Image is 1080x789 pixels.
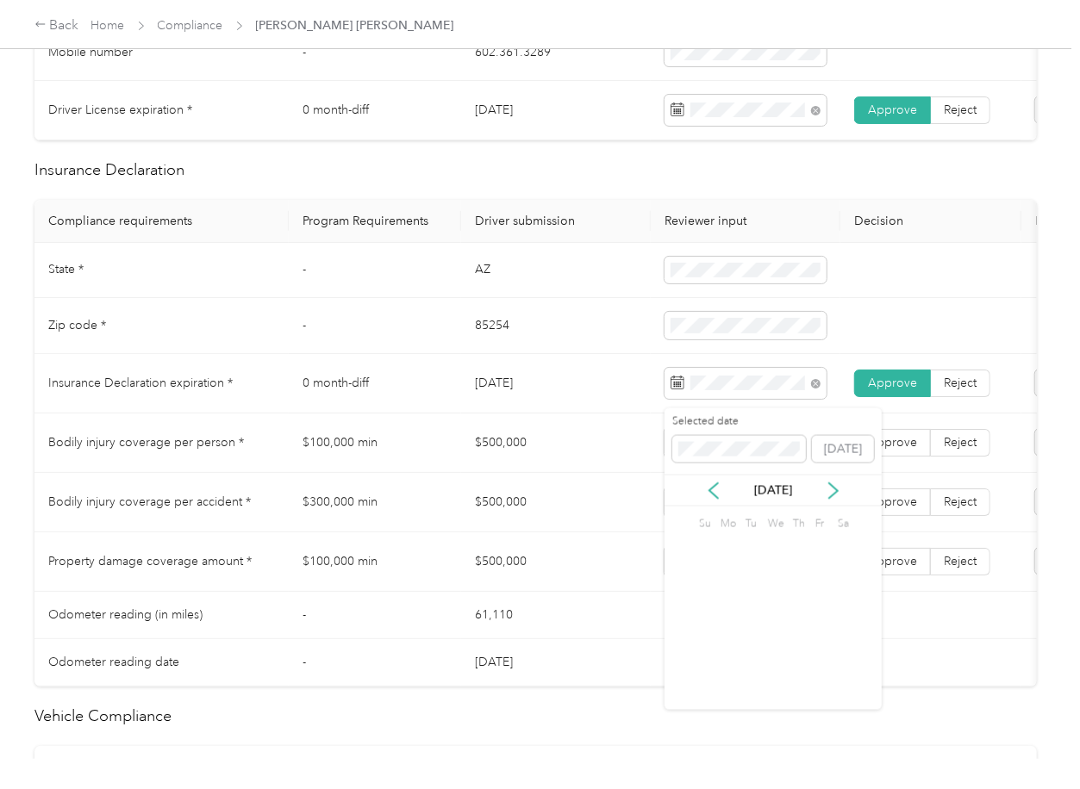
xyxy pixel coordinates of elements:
td: - [289,592,461,639]
div: Th [790,512,807,536]
label: Selected date [672,413,806,429]
td: - [289,243,461,299]
span: [PERSON_NAME] [PERSON_NAME] [256,16,454,34]
span: Bodily injury coverage per person * [48,435,244,450]
span: Odometer reading date [48,655,179,669]
span: Reject [944,103,977,117]
td: 0 month-diff [289,354,461,413]
td: [DATE] [461,81,651,140]
a: Home [91,18,125,33]
div: Mo [718,512,737,536]
td: Odometer reading date [34,639,289,686]
th: Compliance requirements [34,200,289,243]
span: Bodily injury coverage per accident * [48,494,251,509]
td: Mobile number [34,25,289,81]
td: Bodily injury coverage per accident * [34,473,289,532]
th: Program Requirements [289,200,461,243]
div: Sa [834,512,851,536]
span: Reject [944,554,977,568]
span: Reject [944,376,977,390]
td: Driver License expiration * [34,81,289,140]
div: We [765,512,784,536]
td: 85254 [461,298,651,354]
td: - [289,639,461,686]
span: Approve [868,494,917,509]
td: State * [34,243,289,299]
h2: Vehicle Compliance [34,705,1037,728]
span: Odometer reading (in miles) [48,607,203,622]
iframe: Everlance-gr Chat Button Frame [983,693,1080,789]
td: 0 month-diff [289,81,461,140]
td: $500,000 [461,413,651,473]
td: - [289,25,461,81]
div: Fr [812,512,828,536]
span: Approve [868,376,917,390]
td: Odometer reading (in miles) [34,592,289,639]
span: Mobile number [48,45,133,59]
th: Reviewer input [651,200,840,243]
td: $300,000 min [289,473,461,532]
td: $500,000 [461,532,651,592]
span: Approve [868,554,917,568]
span: Approve [868,435,917,450]
td: $100,000 min [289,532,461,592]
td: [DATE] [461,354,651,413]
td: Bodily injury coverage per person * [34,413,289,473]
div: Tu [742,512,758,536]
th: Driver submission [461,200,651,243]
span: Property damage coverage amount * [48,554,252,568]
td: $500,000 [461,473,651,532]
div: Su [696,512,712,536]
a: Compliance [158,18,223,33]
span: State * [48,262,84,276]
td: 602.361.3289 [461,25,651,81]
td: [DATE] [461,639,651,686]
td: - [289,298,461,354]
span: Zip code * [48,318,106,332]
h2: Insurance Declaration [34,158,1037,182]
td: $100,000 min [289,413,461,473]
span: Approve [868,103,917,117]
span: Insurance Declaration expiration * [48,376,233,390]
td: Zip code * [34,298,289,354]
span: Reject [944,435,977,450]
th: Decision [840,200,1021,243]
td: AZ [461,243,651,299]
span: Driver License expiration * [48,103,192,117]
p: [DATE] [737,481,809,499]
td: Insurance Declaration expiration * [34,354,289,413]
div: Back [34,16,79,36]
span: Reject [944,494,977,509]
button: [DATE] [812,435,874,463]
td: Property damage coverage amount * [34,532,289,592]
td: 61,110 [461,592,651,639]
